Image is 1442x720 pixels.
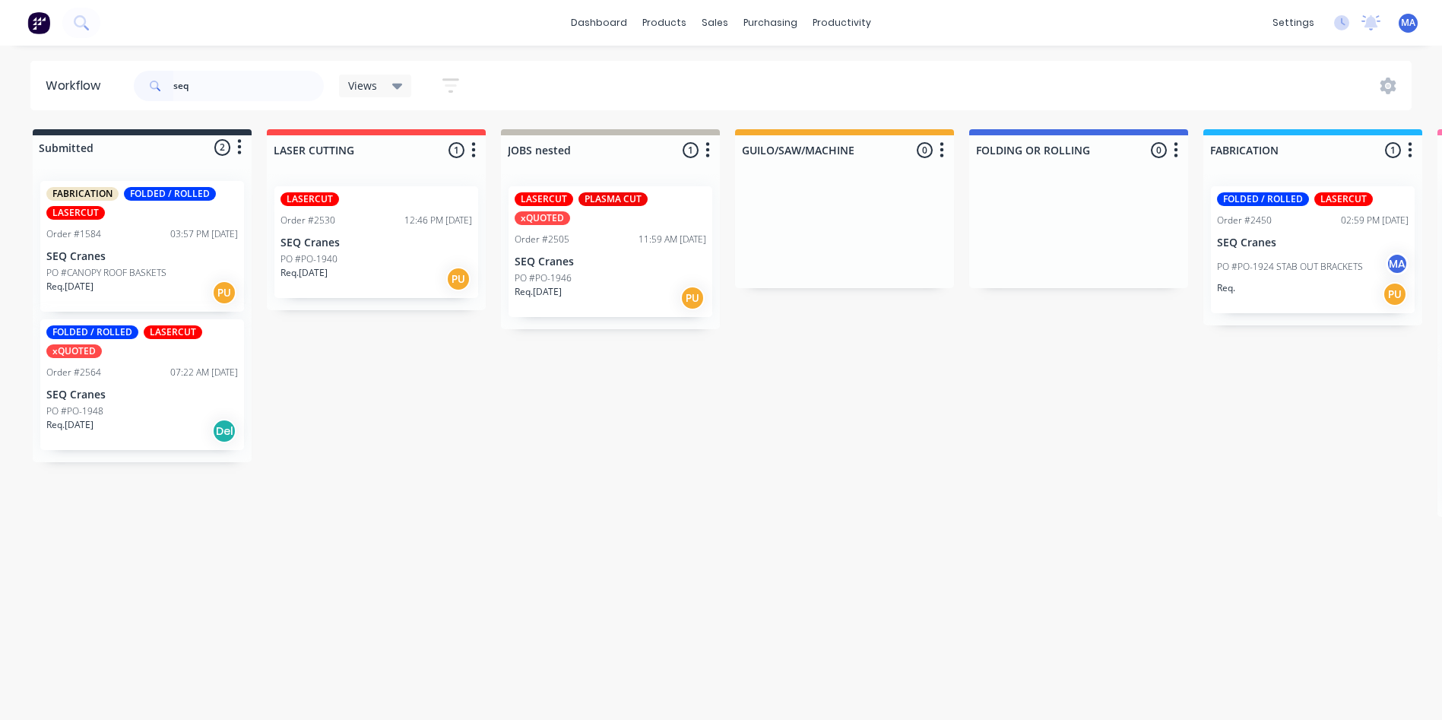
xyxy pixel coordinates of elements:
div: Order #2505 [515,233,569,246]
div: purchasing [736,11,805,34]
div: FOLDED / ROLLEDLASERCUTOrder #245002:59 PM [DATE]SEQ CranesPO #PO-1924 STAB OUT BRACKETSMAReq.PU [1211,186,1415,313]
div: LASERCUT [280,192,339,206]
div: LASERCUT [144,325,202,339]
div: LASERCUT [1314,192,1373,206]
p: SEQ Cranes [46,250,238,263]
p: PO #PO-1940 [280,252,338,266]
p: Req. [DATE] [515,285,562,299]
p: PO #PO-1946 [515,271,572,285]
div: 02:59 PM [DATE] [1341,214,1409,227]
div: PU [212,281,236,305]
div: PLASMA CUT [578,192,648,206]
p: SEQ Cranes [1217,236,1409,249]
div: productivity [805,11,879,34]
div: LASERCUT [46,206,105,220]
p: PO #CANOPY ROOF BASKETS [46,266,166,280]
p: Req. [DATE] [46,280,93,293]
div: LASERCUTOrder #253012:46 PM [DATE]SEQ CranesPO #PO-1940Req.[DATE]PU [274,186,478,298]
p: Req. [DATE] [46,418,93,432]
img: Factory [27,11,50,34]
span: Views [348,78,377,94]
div: 11:59 AM [DATE] [639,233,706,246]
div: 07:22 AM [DATE] [170,366,238,379]
div: FOLDED / ROLLEDLASERCUTxQUOTEDOrder #256407:22 AM [DATE]SEQ CranesPO #PO-1948Req.[DATE]Del [40,319,244,450]
p: Req. [1217,281,1235,295]
div: LASERCUT [515,192,573,206]
span: MA [1401,16,1415,30]
div: 12:46 PM [DATE] [404,214,472,227]
div: Del [212,419,236,443]
div: FABRICATIONFOLDED / ROLLEDLASERCUTOrder #158403:57 PM [DATE]SEQ CranesPO #CANOPY ROOF BASKETSReq.... [40,181,244,312]
div: PU [680,286,705,310]
div: Workflow [46,77,108,95]
div: PU [1383,282,1407,306]
a: dashboard [563,11,635,34]
div: Order #1584 [46,227,101,241]
div: products [635,11,694,34]
div: Order #2564 [46,366,101,379]
div: settings [1265,11,1322,34]
p: Req. [DATE] [280,266,328,280]
div: xQUOTED [46,344,102,358]
div: MA [1386,252,1409,275]
input: Search for orders... [173,71,324,101]
div: Order #2530 [280,214,335,227]
div: xQUOTED [515,211,570,225]
div: FABRICATION [46,187,119,201]
div: FOLDED / ROLLED [1217,192,1309,206]
div: FOLDED / ROLLED [124,187,216,201]
div: FOLDED / ROLLED [46,325,138,339]
div: PU [446,267,471,291]
p: SEQ Cranes [280,236,472,249]
p: PO #PO-1948 [46,404,103,418]
div: sales [694,11,736,34]
p: SEQ Cranes [515,255,706,268]
div: 03:57 PM [DATE] [170,227,238,241]
div: LASERCUTPLASMA CUTxQUOTEDOrder #250511:59 AM [DATE]SEQ CranesPO #PO-1946Req.[DATE]PU [509,186,712,317]
div: Order #2450 [1217,214,1272,227]
p: SEQ Cranes [46,389,238,401]
p: PO #PO-1924 STAB OUT BRACKETS [1217,260,1363,274]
